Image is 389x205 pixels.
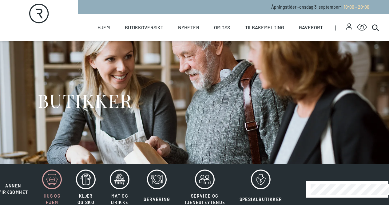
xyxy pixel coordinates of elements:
iframe: Manage Preferences [6,185,56,202]
h1: BUTIKKER [37,89,132,112]
a: Tilbakemelding [245,14,284,41]
span: | [335,14,346,41]
span: Klær og sko [77,193,94,205]
a: Nyheter [178,14,199,41]
a: Om oss [214,14,230,41]
span: 10:00 - 20:00 [344,4,369,10]
a: 10:00 - 20:00 [341,4,369,10]
a: Hjem [97,14,110,41]
span: Servering [144,197,170,202]
p: Åpningstider - onsdag 3. september : [271,4,369,10]
span: Spesialbutikker [240,197,282,202]
a: Butikkoversikt [125,14,163,41]
button: Open Accessibility Menu [357,23,367,32]
a: Gavekort [299,14,323,41]
span: Mat og drikke [111,193,128,205]
span: Service og tjenesteytende [184,193,225,205]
